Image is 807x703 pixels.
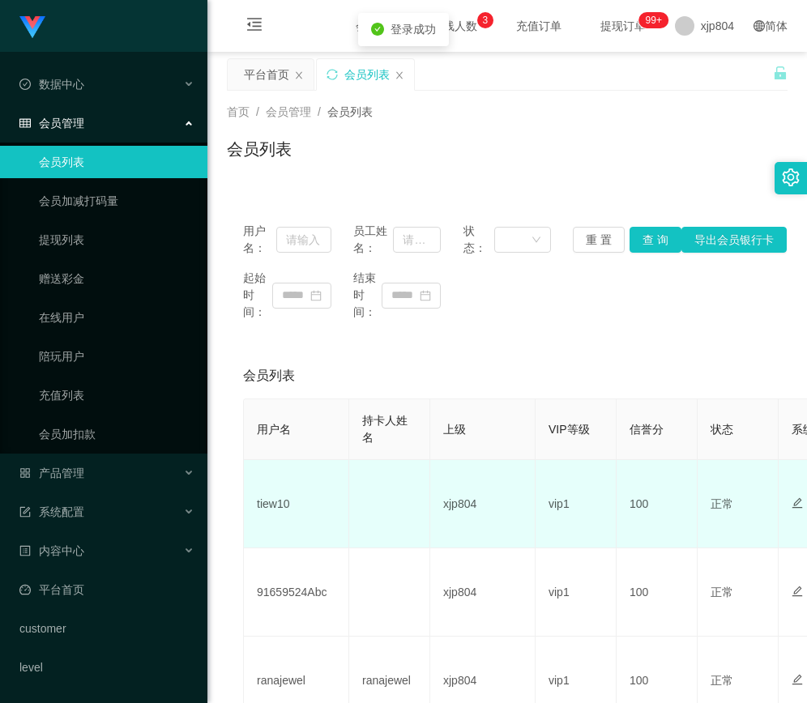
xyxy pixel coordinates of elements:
[19,117,31,129] i: 图标: table
[463,223,495,257] span: 状态：
[782,168,800,186] i: 图标: setting
[443,423,466,436] span: 上级
[276,227,331,253] input: 请输入
[19,651,194,684] a: level
[39,262,194,295] a: 赠送彩金
[792,674,803,685] i: 图标: edit
[19,545,31,556] i: 图标: profile
[532,235,541,246] i: 图标: down
[391,23,436,36] span: 登录成功
[371,23,384,36] i: icon: check-circle
[244,59,289,90] div: 平台首页
[393,227,441,253] input: 请输入
[327,69,338,80] i: 图标: sync
[19,612,194,645] a: customer
[711,497,733,510] span: 正常
[266,105,311,118] span: 会员管理
[39,224,194,256] a: 提现列表
[227,137,292,161] h1: 会员列表
[39,340,194,373] a: 陪玩用户
[353,223,394,257] span: 员工姓名：
[773,66,788,80] i: 图标: unlock
[362,414,408,444] span: 持卡人姓名
[39,146,194,178] a: 会员列表
[19,505,84,518] span: 系统配置
[630,227,681,253] button: 查 询
[243,270,272,321] span: 起始时间：
[294,70,304,80] i: 图标: close
[711,423,733,436] span: 状态
[792,497,803,509] i: 图标: edit
[592,20,654,32] span: 提现订单
[482,12,488,28] p: 3
[227,1,282,53] i: 图标: menu-fold
[39,379,194,411] a: 充值列表
[19,78,84,91] span: 数据中心
[639,12,668,28] sup: 258
[19,467,31,479] i: 图标: appstore-o
[549,423,590,436] span: VIP等级
[617,460,698,548] td: 100
[327,105,373,118] span: 会员列表
[681,227,787,253] button: 导出会员银行卡
[573,227,625,253] button: 重 置
[19,467,84,479] span: 产品管理
[344,59,390,90] div: 会员列表
[39,418,194,450] a: 会员加扣款
[536,548,617,637] td: vip1
[227,105,250,118] span: 首页
[353,270,382,321] span: 结束时间：
[39,301,194,334] a: 在线用户
[19,506,31,518] i: 图标: form
[39,185,194,217] a: 会员加减打码量
[243,223,276,257] span: 用户名：
[430,548,536,637] td: xjp804
[257,423,291,436] span: 用户名
[318,105,321,118] span: /
[430,460,536,548] td: xjp804
[19,573,194,606] a: 图标: dashboard平台首页
[536,460,617,548] td: vip1
[19,16,45,39] img: logo.9652507e.png
[256,105,259,118] span: /
[420,290,431,301] i: 图标: calendar
[792,586,803,597] i: 图标: edit
[244,460,349,548] td: tiew10
[310,290,322,301] i: 图标: calendar
[19,79,31,90] i: 图标: check-circle-o
[19,117,84,130] span: 会员管理
[711,586,733,599] span: 正常
[243,366,295,386] span: 会员列表
[754,20,765,32] i: 图标: global
[711,674,733,687] span: 正常
[244,548,349,637] td: 91659524Abc
[630,423,664,436] span: 信誉分
[424,20,485,32] span: 在线人数
[508,20,570,32] span: 充值订单
[617,548,698,637] td: 100
[477,12,493,28] sup: 3
[395,70,404,80] i: 图标: close
[19,544,84,557] span: 内容中心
